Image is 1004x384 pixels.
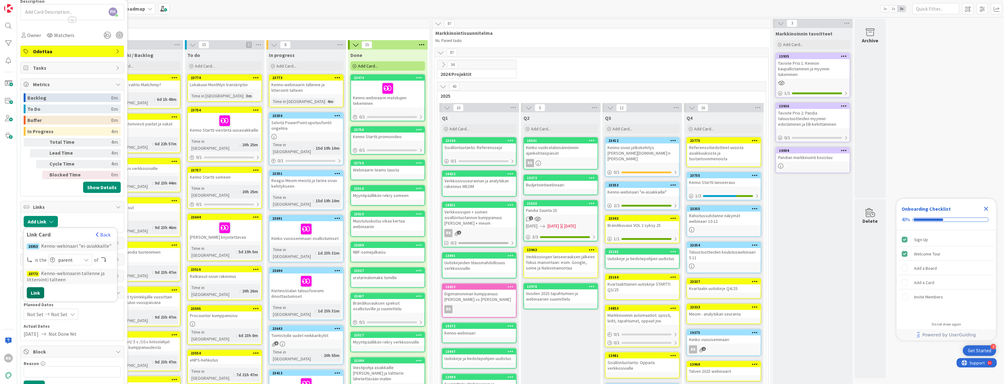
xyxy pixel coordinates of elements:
div: 23644[PERSON_NAME] kirjoitettavaa [188,214,261,241]
div: 23773Kenno-webinaarin tallenne ja litterointi talteen [270,75,343,94]
div: 23480Kenno ja Pandia tuotenimien trademark [106,242,180,262]
span: 5 [535,104,545,111]
div: Kenno-sivun jatkokehitys [PERSON_NAME][DOMAIN_NAME]:n [PERSON_NAME] [606,143,679,163]
div: 23164 [606,274,679,280]
div: 23595Procountor kumppanisivu [188,306,261,320]
span: 3x [898,6,906,12]
div: 19375Kiinko vuosiseminaari [687,330,761,344]
div: 23610Muistutuskutsu vikaa kertaa webinaariin [351,211,425,231]
span: : [325,98,326,105]
div: 13936Tavoite Prio 2: Pandia taloustuotteiden myynnin edistäminen ja EB-kehittäminen [776,103,850,128]
div: 23478Vuosittaiset/ 5 v /10.v kiitoslahjat asiakkaille kumppanuudesta [106,332,180,351]
div: 23343Brändikuvaus VOL 2 syksy 25 [606,216,679,229]
span: To do [187,52,200,58]
div: 23350 [270,113,343,119]
div: RK [524,159,598,167]
div: Backlog [27,93,111,102]
button: Link [27,287,44,298]
span: 0 / 1 [278,157,284,164]
div: 6d 1h 48m [155,96,178,103]
div: 23773 [27,271,39,277]
div: 18541 [527,138,598,143]
div: To Do [27,105,111,113]
div: 23554 [188,350,261,356]
div: 40% [902,217,910,222]
div: 18652 [443,171,516,177]
span: Add Card... [531,126,551,132]
div: 13981Sisällöntuotanto: Oppaita verkkosivuille [606,353,679,372]
span: 1x [881,6,889,12]
div: 1/1 [606,235,679,243]
div: 23690 [270,268,343,274]
div: 23481Pandia Tossut [106,198,180,212]
div: 23483Oppaat-sivu verkkosivuille [106,159,180,172]
span: 2024 Projektit [440,71,509,77]
div: 14004 [776,148,850,153]
div: Sign Up is complete. [899,233,994,246]
div: 13981 [606,353,679,358]
div: 23164Kvartaalittainen uutiskirje STARTTI Q3/25 [606,274,679,294]
div: Time in [GEOGRAPHIC_DATA] [271,141,313,155]
div: Cycle Time [49,160,84,168]
span: Ideapankki / Backlog [106,52,153,58]
div: 23412 [606,138,679,143]
div: 23774Lokakuun Monthlyn transkriptio [188,75,261,89]
span: 0 / 1 [784,134,790,141]
span: : [152,140,153,147]
div: 23756 [351,127,425,133]
div: 0/1 [351,113,425,121]
div: RK [443,305,516,313]
div: Welcome Tour [914,250,941,258]
span: 1 / 1 [784,90,790,96]
div: 23757Kenno Startti someen [188,167,261,181]
div: 23609 [351,242,425,248]
div: 0/1 [443,157,516,165]
div: 23755 [687,173,761,178]
div: Mailerliten vaihto Mailchimp? [106,81,180,89]
div: 23527uratarinalomake tomille [351,268,425,282]
span: Not Set [51,311,68,318]
div: 2/2 [606,202,679,209]
span: To do list [104,30,422,36]
div: 23756Kenno Startti promovideo [351,127,425,141]
div: Time in [GEOGRAPHIC_DATA] [271,98,325,105]
span: Add Card... [694,126,714,132]
div: In Progress [27,127,111,136]
span: 2x [889,6,898,12]
div: Buffer [27,116,111,124]
span: Add Card... [612,126,632,132]
span: 15 [199,41,209,49]
div: 0m [111,105,118,113]
div: 23517Myyntipäällikön rekry verkkosivuille [351,332,425,346]
div: 23644 [188,214,261,220]
span: Q1 [442,115,448,121]
div: 23333Meom - analytiikan seuranta [687,304,761,318]
div: Footer [897,329,996,340]
div: Selvitä PowerPoint-upotusfontit ongelma [270,119,343,132]
div: 23483 [109,159,180,164]
div: is the of [27,254,114,265]
div: 23517 [351,332,425,338]
div: 23596Yritysmaratonviesti paidat ja sukat [106,114,180,128]
div: 23399Viestipohja asiakkaille [PERSON_NAME] ja Valtterin lähetettävään mailiin [351,358,425,383]
div: 23481 [106,198,180,204]
div: 0/1 [606,330,679,338]
div: 19375 [687,330,761,335]
span: parent [58,255,78,264]
a: Powered by UserGuiding [900,329,993,340]
div: 3/3 [524,233,598,241]
div: 19372 [443,323,516,329]
div: 23609NBF-somejulkaisu [351,242,425,256]
div: 13935 [779,54,850,59]
div: 0/1 [270,157,343,165]
div: 23754 [188,107,261,113]
span: Markkinoinnin tavoitteet [776,30,833,37]
div: 23773 [270,75,343,81]
div: RK [526,159,534,167]
div: 23516Ratkaisut-sivun rakennus [188,267,261,280]
div: Sign Up [914,236,928,243]
div: 23518 [351,186,425,191]
div: 0/1 [188,153,261,161]
div: Time in [GEOGRAPHIC_DATA] [190,92,243,99]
